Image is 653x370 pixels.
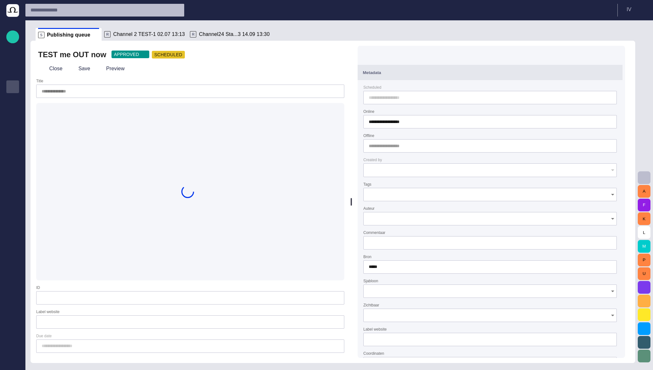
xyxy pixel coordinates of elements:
button: Close [38,63,65,74]
div: [PERSON_NAME]'s media (playout) [6,144,19,157]
span: APPROVED [114,51,139,58]
p: My OctopusX [9,159,17,166]
ul: main menu [6,55,19,233]
button: IV [622,4,649,15]
button: Open [608,214,617,223]
span: Administration [9,121,17,129]
label: Bron [363,254,371,259]
span: Channel24 Sta...3 14.09 13:30 [199,31,270,38]
p: Octopus [9,223,17,229]
button: Save [67,63,92,74]
label: Online [363,109,374,114]
p: Social Media [9,172,17,178]
p: I V [627,6,631,13]
p: R [104,31,111,38]
span: [URL][DOMAIN_NAME] [9,197,17,205]
p: Administration [9,121,17,127]
span: Editorial Admin [9,185,17,192]
button: Open [608,287,617,296]
button: U [638,267,650,280]
div: Media [6,106,19,119]
span: Rundowns [9,58,17,65]
span: Publishing queue [47,32,90,38]
span: Octopus [9,223,17,230]
label: Label website [36,309,59,314]
button: L [638,226,650,239]
span: SCHEDULED [154,51,182,58]
button: Open [608,190,617,199]
div: AI Assistant [6,208,19,220]
label: Title [36,79,43,84]
div: Publishing queue [6,80,19,93]
label: Tags [363,182,371,187]
label: Created by [363,157,382,163]
p: Rundowns [9,58,17,64]
button: F [638,199,650,211]
p: Publishing queue KKK [9,96,17,102]
div: RChannel 2 TEST-1 02.07 13:13 [102,28,187,41]
span: Story folders [9,70,17,78]
button: P [638,254,650,266]
label: Label website [363,327,387,332]
label: Offline [363,133,374,139]
p: Story folders [9,70,17,77]
div: [URL][DOMAIN_NAME] [6,195,19,208]
div: SPublishing queue [36,28,102,41]
button: APPROVED [111,51,149,58]
span: Channel 2 TEST-1 02.07 13:13 [113,31,185,38]
label: Coordinaten [363,351,384,356]
p: S [38,32,44,38]
p: [PERSON_NAME]'s media (playout) [9,147,17,153]
span: [PERSON_NAME]'s media (playout) [9,147,17,154]
button: M [638,240,650,253]
span: Publishing queue KKK [9,96,17,103]
span: AI Assistant [9,210,17,218]
button: K [638,212,650,225]
div: RChannel24 Sta...3 14.09 13:30 [187,28,273,41]
p: [URL][DOMAIN_NAME] [9,197,17,204]
p: R [190,31,196,38]
div: Media-test with filter [6,131,19,144]
p: Media-test with filter [9,134,17,140]
p: Media [9,108,17,115]
button: Open [608,311,617,320]
label: Due date [36,333,52,339]
span: My OctopusX [9,159,17,167]
button: Metadata [358,65,623,80]
label: Auteur [363,206,374,211]
button: Preview [95,63,127,74]
p: Editorial Admin [9,185,17,191]
label: Commentaar [363,230,385,235]
img: Octopus News Room [6,4,19,17]
p: Publishing queue [9,83,17,89]
div: Octopus [6,220,19,233]
label: Sjabloon [363,278,378,284]
span: Social Media [9,172,17,180]
p: AI Assistant [9,210,17,216]
label: ID [36,285,40,290]
h2: TEST me OUT now [38,50,106,60]
span: Media [9,108,17,116]
label: Zichtbaar [363,303,379,308]
span: Metadata [363,70,381,75]
span: Media-test with filter [9,134,17,141]
span: Publishing queue [9,83,17,91]
label: Scheduled [363,85,381,90]
button: A [638,185,650,198]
